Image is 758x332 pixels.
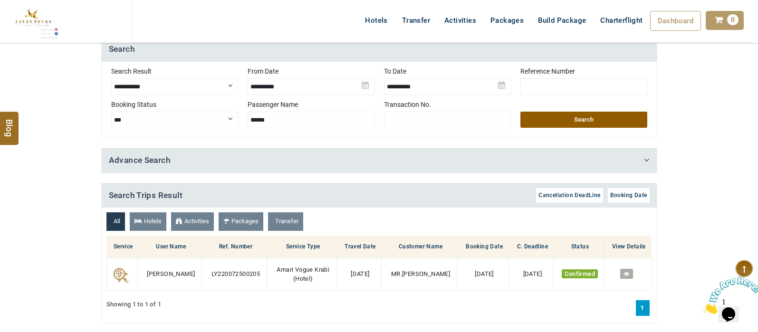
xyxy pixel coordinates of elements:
th: Travel Date [336,236,381,258]
a: Activities [437,11,483,30]
th: View Details [604,236,652,258]
th: Booking Date [457,236,509,258]
a: Transfer [268,212,303,231]
span: MR.[PERSON_NAME] [391,270,450,277]
span: LY220072500205 [211,270,260,277]
a: Packages [219,212,263,231]
a: 1 [636,300,649,315]
span: Confirmed [562,269,598,278]
th: Service [106,236,138,258]
a: Advance Search [109,155,171,165]
label: Passenger Name [248,100,374,109]
span: [DATE] [475,270,493,277]
th: Service Type [267,236,336,258]
td: ( ) [267,258,336,291]
span: 0 [727,14,739,25]
a: Transfer [395,11,437,30]
img: Chat attention grabber [4,4,63,41]
th: C. Deadline [509,236,554,258]
span: Booking Date [610,192,647,199]
img: The Royal Line Holidays [7,4,59,40]
a: Activities [171,212,214,231]
th: Status [554,236,604,258]
th: Customer Name [381,236,457,258]
a: Packages [483,11,531,30]
span: Cancellation DeadLine [538,192,600,199]
span: Amari Vogue Krabi [277,266,329,273]
span: Showing 1 to 1 of 1 [106,300,162,309]
span: [DATE] [523,270,542,277]
label: Search Result [111,66,238,76]
a: Hotels [130,212,166,231]
label: Transaction No. [384,100,511,109]
a: 0 [706,11,744,30]
span: [DATE] [351,270,369,277]
a: Hotels [358,11,394,30]
h4: Search Trips Result [102,183,657,208]
th: User Name [138,236,202,258]
button: Search [520,112,647,128]
span: Blog [3,119,16,127]
th: Ref. Number [202,236,267,258]
span: Charterflight [600,16,643,25]
label: Reference Number [520,66,647,76]
label: Booking Status [111,100,238,109]
span: [PERSON_NAME] [147,270,195,277]
span: 1 [4,4,8,12]
span: Hotel [295,275,310,282]
a: Charterflight [593,11,650,30]
a: All [106,212,125,231]
span: Dashboard [658,17,694,25]
a: Build Package [531,11,593,30]
iframe: chat widget [699,273,758,318]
